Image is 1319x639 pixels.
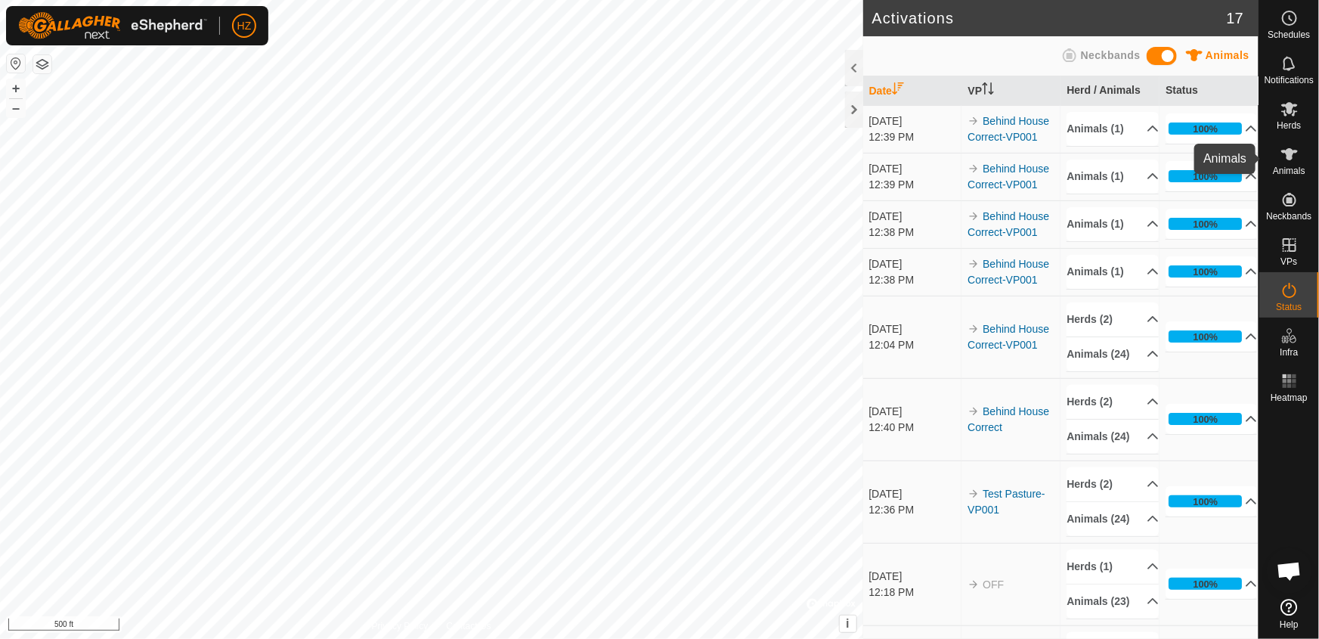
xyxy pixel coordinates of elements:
[1227,7,1243,29] span: 17
[968,323,980,335] img: arrow
[1081,49,1141,61] span: Neckbands
[1067,585,1158,619] p-accordion-header: Animals (23)
[968,405,980,417] img: arrow
[1067,337,1158,371] p-accordion-header: Animals (24)
[968,115,1049,143] a: Behind House Correct-VP001
[1271,393,1308,402] span: Heatmap
[869,129,961,145] div: 12:39 PM
[869,337,961,353] div: 12:04 PM
[1067,467,1158,501] p-accordion-header: Herds (2)
[869,225,961,240] div: 12:38 PM
[1169,578,1242,590] div: 100%
[968,163,1049,191] a: Behind House Correct-VP001
[7,54,25,73] button: Reset Map
[1067,385,1158,419] p-accordion-header: Herds (2)
[968,405,1049,433] a: Behind House Correct
[1060,76,1160,106] th: Herd / Animals
[1169,495,1242,507] div: 100%
[1067,420,1158,454] p-accordion-header: Animals (24)
[846,617,849,630] span: i
[372,619,429,633] a: Privacy Policy
[869,161,961,177] div: [DATE]
[1166,256,1257,287] p-accordion-header: 100%
[869,256,961,272] div: [DATE]
[1169,170,1242,182] div: 100%
[18,12,207,39] img: Gallagher Logo
[1193,412,1218,427] div: 100%
[1193,330,1218,344] div: 100%
[1193,122,1218,136] div: 100%
[1273,166,1305,175] span: Animals
[869,585,961,600] div: 12:18 PM
[1259,593,1319,635] a: Help
[869,272,961,288] div: 12:38 PM
[1193,169,1218,184] div: 100%
[982,85,994,97] p-sorticon: Activate to sort
[1166,569,1257,599] p-accordion-header: 100%
[33,55,51,73] button: Map Layers
[446,619,491,633] a: Contact Us
[968,210,1049,238] a: Behind House Correct-VP001
[1166,486,1257,516] p-accordion-header: 100%
[1268,30,1310,39] span: Schedules
[1067,502,1158,536] p-accordion-header: Animals (24)
[968,163,980,175] img: arrow
[863,76,962,106] th: Date
[1067,550,1158,584] p-accordion-header: Herds (1)
[1266,212,1311,221] span: Neckbands
[1166,321,1257,352] p-accordion-header: 100%
[7,99,25,117] button: –
[1280,257,1297,266] span: VPs
[1193,217,1218,231] div: 100%
[869,502,961,518] div: 12:36 PM
[1169,330,1242,343] div: 100%
[1067,207,1158,241] p-accordion-header: Animals (1)
[1166,161,1257,191] p-accordion-header: 100%
[1206,49,1249,61] span: Animals
[840,616,856,632] button: i
[892,85,904,97] p-sorticon: Activate to sort
[1067,160,1158,194] p-accordion-header: Animals (1)
[1267,548,1312,594] div: Open chat
[968,488,1045,516] a: Test Pasture-VP001
[1193,495,1218,509] div: 100%
[968,323,1049,351] a: Behind House Correct-VP001
[869,404,961,420] div: [DATE]
[1166,209,1257,239] p-accordion-header: 100%
[1160,76,1259,106] th: Status
[872,9,1227,27] h2: Activations
[968,210,980,222] img: arrow
[869,420,961,436] div: 12:40 PM
[1169,265,1242,278] div: 100%
[1193,577,1218,591] div: 100%
[869,321,961,337] div: [DATE]
[1169,123,1242,135] div: 100%
[1166,113,1257,144] p-accordion-header: 100%
[1265,76,1314,85] span: Notifications
[968,258,980,270] img: arrow
[1280,348,1298,357] span: Infra
[1277,121,1301,130] span: Herds
[1166,404,1257,434] p-accordion-header: 100%
[1280,620,1299,629] span: Help
[869,177,961,193] div: 12:39 PM
[1169,413,1242,425] div: 100%
[1067,255,1158,289] p-accordion-header: Animals (1)
[1276,302,1302,312] span: Status
[1193,265,1218,279] div: 100%
[869,113,961,129] div: [DATE]
[869,569,961,585] div: [DATE]
[961,76,1060,106] th: VP
[869,486,961,502] div: [DATE]
[968,488,980,500] img: arrow
[968,115,980,127] img: arrow
[237,18,252,34] span: HZ
[1067,302,1158,337] p-accordion-header: Herds (2)
[1067,112,1158,146] p-accordion-header: Animals (1)
[1169,218,1242,230] div: 100%
[983,579,1004,591] span: OFF
[968,258,1049,286] a: Behind House Correct-VP001
[869,209,961,225] div: [DATE]
[7,79,25,98] button: +
[968,579,980,591] img: arrow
